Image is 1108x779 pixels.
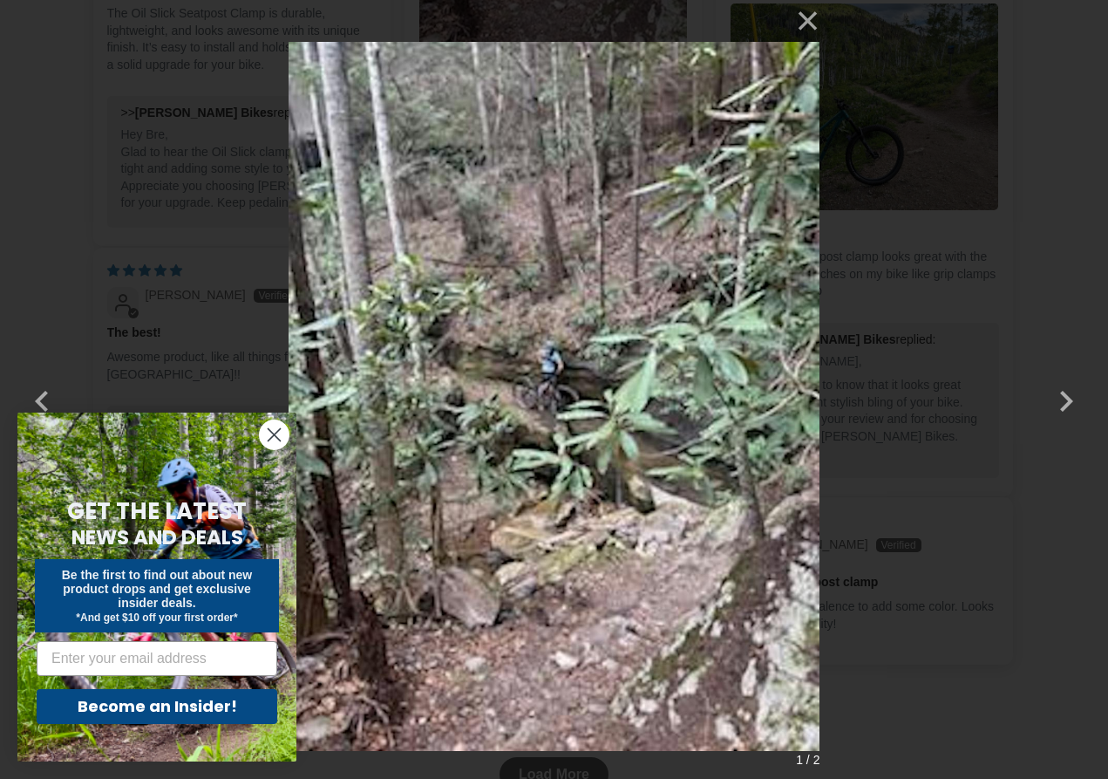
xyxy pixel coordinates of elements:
span: 1 / 2 [796,748,819,772]
span: NEWS AND DEALS [71,523,243,551]
span: *And get $10 off your first order* [76,612,237,624]
span: Be the first to find out about new product drops and get exclusive insider deals. [62,568,253,610]
button: Previous (Left arrow key) [21,369,63,411]
button: Next (Right arrow key) [1045,369,1087,411]
button: Close dialog [259,420,289,450]
input: Enter your email address [37,641,277,676]
button: Become an Insider! [37,689,277,724]
span: GET THE LATEST [67,495,247,527]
